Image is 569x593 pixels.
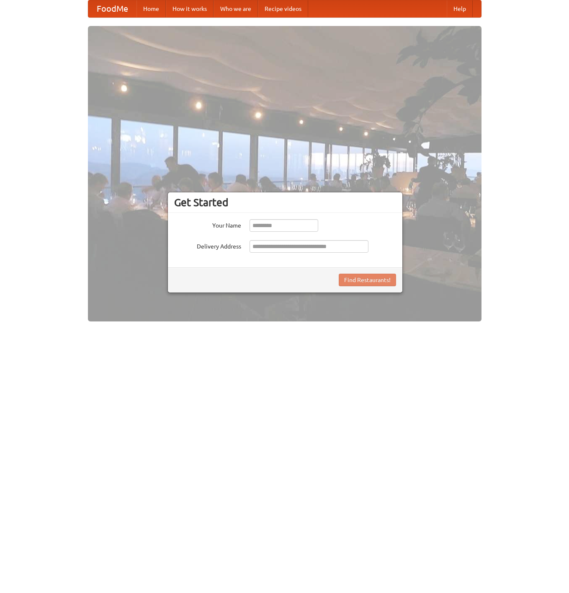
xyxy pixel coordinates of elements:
[174,219,241,230] label: Your Name
[166,0,214,17] a: How it works
[136,0,166,17] a: Home
[258,0,308,17] a: Recipe videos
[339,274,396,286] button: Find Restaurants!
[214,0,258,17] a: Who we are
[88,0,136,17] a: FoodMe
[174,240,241,251] label: Delivery Address
[174,196,396,209] h3: Get Started
[447,0,473,17] a: Help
